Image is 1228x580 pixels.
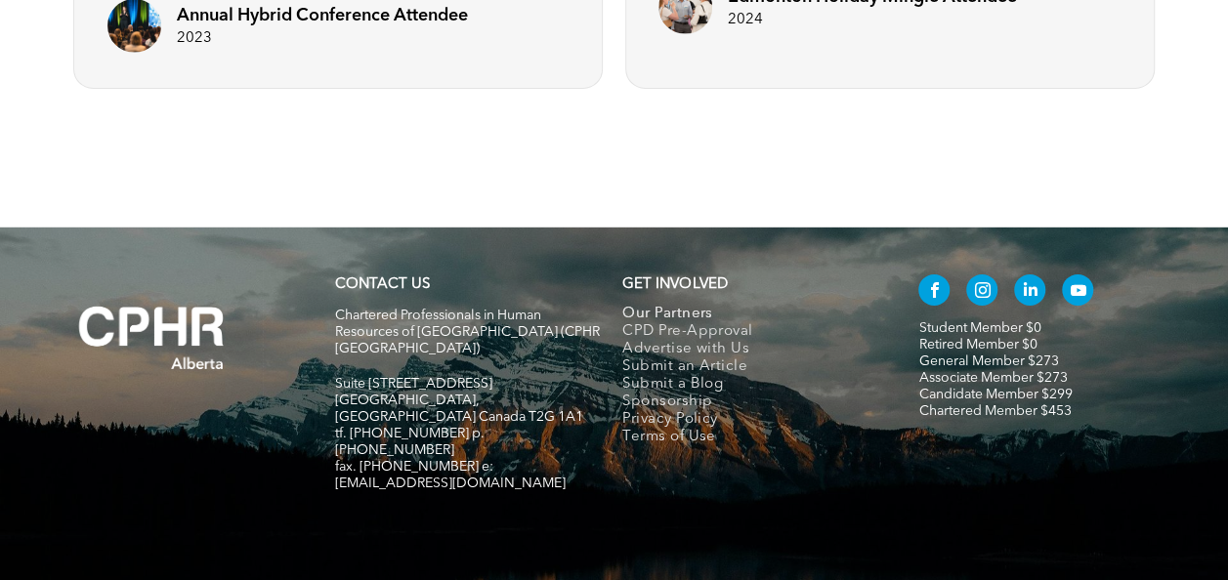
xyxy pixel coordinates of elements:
[622,358,878,376] a: Submit an Article
[918,388,1072,401] a: Candidate Member $299
[918,321,1040,335] a: Student Member $0
[918,274,950,311] a: facebook
[918,338,1037,352] a: Retired Member $0
[918,371,1067,385] a: Associate Member $273
[335,460,566,490] span: fax. [PHONE_NUMBER] e:[EMAIL_ADDRESS][DOMAIN_NAME]
[335,377,492,391] span: Suite [STREET_ADDRESS]
[335,394,583,424] span: [GEOGRAPHIC_DATA], [GEOGRAPHIC_DATA] Canada T2G 1A1
[622,306,712,323] span: Our Partners
[918,354,1058,368] a: General Member $273
[335,277,430,292] a: CONTACT US
[335,427,485,457] span: tf. [PHONE_NUMBER] p. [PHONE_NUMBER]
[177,31,212,46] span: 2023
[1014,274,1045,311] a: linkedin
[622,429,878,446] a: Terms of Use
[622,411,878,429] a: Privacy Policy
[622,376,878,394] a: Submit a Blog
[622,277,727,292] span: GET INVOLVED
[728,13,763,27] span: 2024
[39,267,264,409] img: A white background with a few lines on it
[622,323,878,341] a: CPD Pre-Approval
[622,341,878,358] a: Advertise with Us
[335,309,600,355] span: Chartered Professionals in Human Resources of [GEOGRAPHIC_DATA] (CPHR [GEOGRAPHIC_DATA])
[966,274,997,311] a: instagram
[177,7,468,24] span: Annual Hybrid Conference Attendee
[622,394,878,411] a: Sponsorship
[918,404,1071,418] a: Chartered Member $453
[1062,274,1093,311] a: youtube
[622,306,878,323] a: Our Partners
